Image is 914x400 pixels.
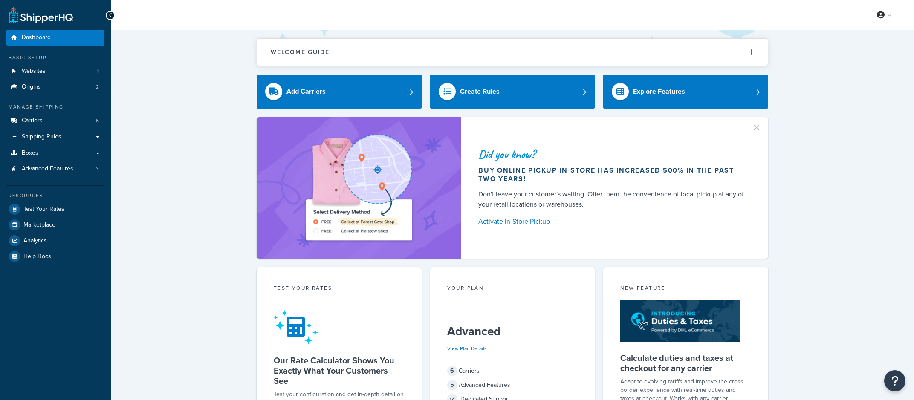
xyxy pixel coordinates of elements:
span: Shipping Rules [22,133,61,141]
img: ad-shirt-map-b0359fc47e01cab431d101c4b569394f6a03f54285957d908178d52f29eb9668.png [282,130,436,246]
a: Help Docs [6,249,104,264]
div: Test your rates [274,284,405,294]
a: Shipping Rules [6,129,104,145]
div: Create Rules [460,86,500,98]
li: Websites [6,63,104,79]
a: Origins2 [6,79,104,95]
span: 1 [97,68,99,75]
a: Activate In-Store Pickup [478,216,748,227]
a: Boxes [6,145,104,161]
a: Advanced Features3 [6,161,104,177]
span: Test Your Rates [23,206,64,213]
a: Marketplace [6,217,104,233]
div: Resources [6,192,104,199]
a: Dashboard [6,30,104,46]
span: Marketplace [23,222,55,229]
li: Origins [6,79,104,95]
span: Advanced Features [22,165,73,173]
button: Open Resource Center [884,370,905,391]
span: Websites [22,68,46,75]
span: Analytics [23,237,47,245]
div: Explore Features [633,86,685,98]
div: Don't leave your customer's waiting. Offer them the convenience of local pickup at any of your re... [478,189,748,210]
div: Carriers [447,365,578,377]
a: Test Your Rates [6,201,104,217]
a: Carriers6 [6,113,104,129]
div: New Feature [620,284,751,294]
h5: Calculate duties and taxes at checkout for any carrier [620,353,751,373]
div: Did you know? [478,148,748,160]
div: Your Plan [447,284,578,294]
span: 6 [96,117,99,124]
li: Carriers [6,113,104,129]
a: Create Rules [430,75,595,109]
div: Add Carriers [286,86,326,98]
span: 5 [447,380,457,390]
li: Advanced Features [6,161,104,177]
span: Help Docs [23,253,51,260]
h5: Our Rate Calculator Shows You Exactly What Your Customers See [274,355,405,386]
span: Dashboard [22,34,51,41]
a: Explore Features [603,75,768,109]
div: Manage Shipping [6,104,104,111]
a: Add Carriers [257,75,422,109]
a: View Plan Details [447,345,487,352]
button: Welcome Guide [257,39,768,66]
div: Basic Setup [6,54,104,61]
span: Origins [22,83,41,91]
h5: Advanced [447,325,578,338]
span: Boxes [22,150,38,157]
span: 3 [96,165,99,173]
span: Carriers [22,117,43,124]
h2: Welcome Guide [271,49,330,55]
span: 2 [96,83,99,91]
a: Analytics [6,233,104,248]
span: 6 [447,366,457,376]
a: Websites1 [6,63,104,79]
div: Advanced Features [447,379,578,391]
div: Buy online pickup in store has increased 500% in the past two years! [478,166,748,183]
